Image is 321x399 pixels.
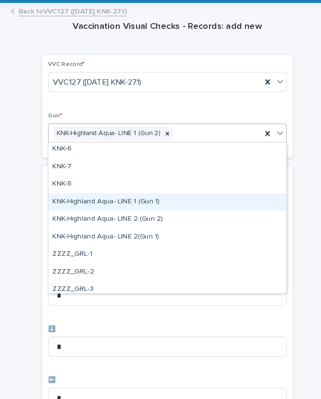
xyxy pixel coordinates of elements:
div: KNK-Highland Aqua- LINE 2(Gun 1) [47,236,274,252]
div: KNK-8 [47,185,274,202]
span: VVC127 ([DATE] KNK-27.1) [50,90,136,100]
img: uOABhIYSsOPhGJQdTwEw [21,3,68,16]
div: KNK-Highland Aqua- LINE 1 (Gun 1) [47,202,274,219]
div: KNK-Highland Aqua- LINE 2 (Gun 2) [47,219,274,236]
div: ZZZZ_GRL-3 [47,286,274,303]
div: KNK-6 [47,151,274,168]
span: ⬅️ [46,378,53,384]
div: ZZZZ_GRL-1 [47,252,274,269]
span: Gun [46,125,60,130]
div: NJ [305,4,316,15]
h1: Vaccination Visual Checks - Records: add new [40,37,281,48]
div: ZZZZ_GRL-2 [47,269,274,286]
span: ⬇️ [46,329,53,335]
div: KNK-7 [47,168,274,185]
div: KNK-Highland Aqua- LINE 1 (Gun 2) [51,138,155,151]
a: Back toVVC127 ([DATE] KNK-27.1) [18,21,122,32]
span: VVC Record [46,75,81,81]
